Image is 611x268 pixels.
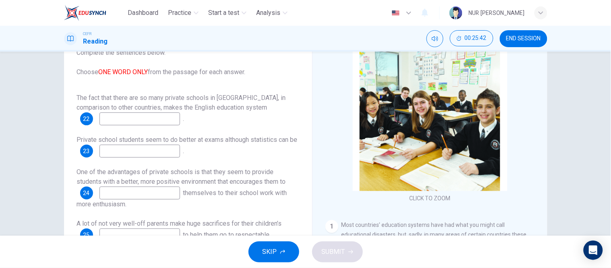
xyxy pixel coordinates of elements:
[469,8,525,18] div: NUR [PERSON_NAME]
[208,8,239,18] span: Start a test
[506,35,541,42] span: END SESSION
[168,8,191,18] span: Practice
[77,168,286,185] span: One of the advantages of private schools is that they seem to provide students with a better, mor...
[128,8,158,18] span: Dashboard
[500,30,547,47] button: END SESSION
[83,37,108,46] h1: Reading
[77,136,298,143] span: Private school students seem to do better at exams although statistics can be
[83,31,92,37] span: CEFR
[465,35,487,42] span: 00:25:42
[64,5,106,21] img: EduSynch logo
[256,8,280,18] span: Analysis
[77,220,282,227] span: A lot of not very well-off parents make huge sacrifices for their children’s
[183,147,184,155] span: .
[205,6,250,20] button: Start a test
[325,220,338,233] div: 1
[427,30,443,47] div: Mute
[584,241,603,260] div: Open Intercom Messenger
[99,68,148,76] font: ONE WORD ONLY
[183,115,184,123] span: .
[253,6,291,20] button: Analysis
[450,30,493,47] div: Hide
[249,241,299,262] button: SKIP
[449,6,462,19] img: Profile picture
[450,30,493,46] button: 00:25:42
[83,190,90,196] span: 24
[124,6,162,20] button: Dashboard
[165,6,202,20] button: Practice
[83,116,90,122] span: 22
[263,246,277,258] span: SKIP
[391,10,401,16] img: en
[77,48,299,77] span: Complete the sentences below. Choose from the passage for each answer.
[83,232,90,238] span: 25
[77,94,286,111] span: The fact that there are so many private schools in [GEOGRAPHIC_DATA], in comparison to other coun...
[83,148,90,154] span: 23
[64,5,125,21] a: EduSynch logo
